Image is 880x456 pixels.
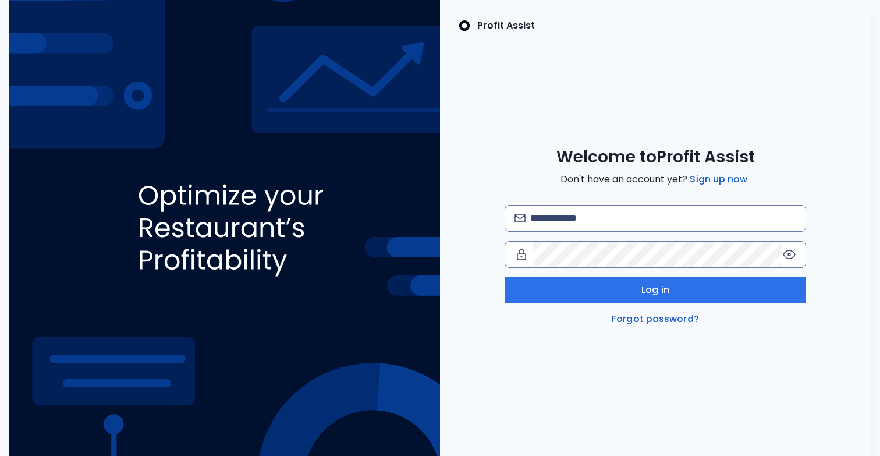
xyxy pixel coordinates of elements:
a: Forgot password? [609,312,701,326]
span: Welcome to Profit Assist [556,147,755,168]
img: email [514,214,526,222]
span: Don't have an account yet? [560,172,750,186]
p: Profit Assist [477,19,535,33]
button: Log in [505,277,806,303]
img: SpotOn Logo [459,19,470,33]
span: Log in [641,283,669,297]
a: Sign up now [687,172,750,186]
